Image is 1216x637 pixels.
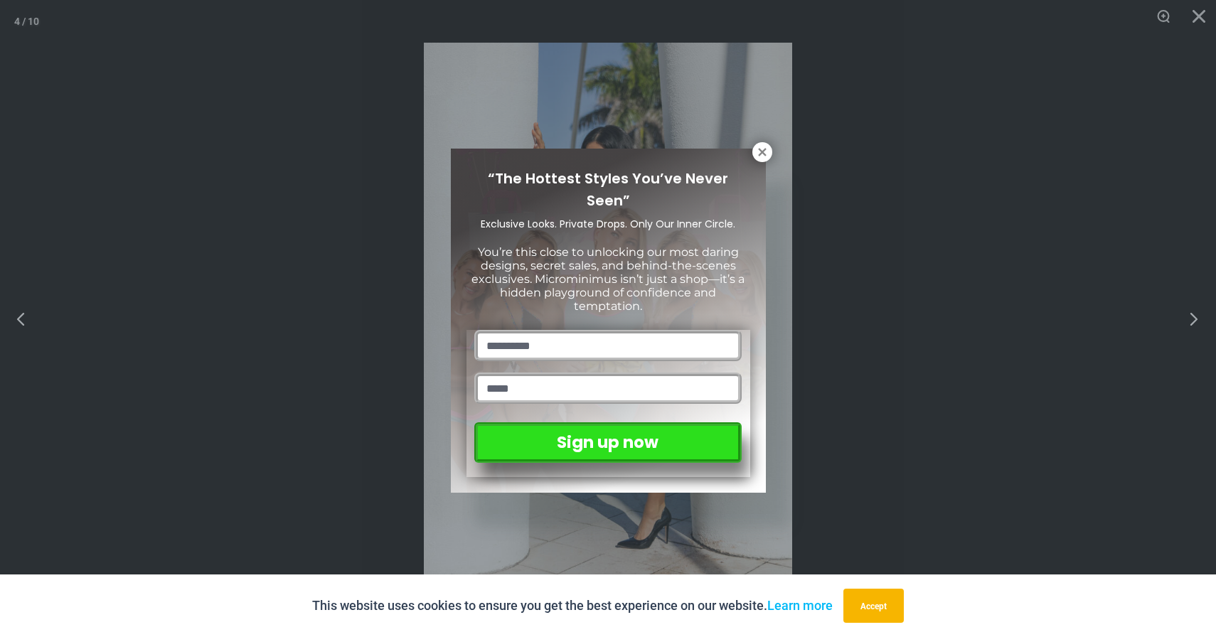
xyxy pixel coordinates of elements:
p: This website uses cookies to ensure you get the best experience on our website. [312,595,833,616]
button: Close [752,142,772,162]
span: Exclusive Looks. Private Drops. Only Our Inner Circle. [481,217,735,231]
span: You’re this close to unlocking our most daring designs, secret sales, and behind-the-scenes exclu... [471,245,745,314]
button: Sign up now [474,422,741,463]
a: Learn more [767,598,833,613]
span: “The Hottest Styles You’ve Never Seen” [488,168,728,210]
button: Accept [843,589,904,623]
